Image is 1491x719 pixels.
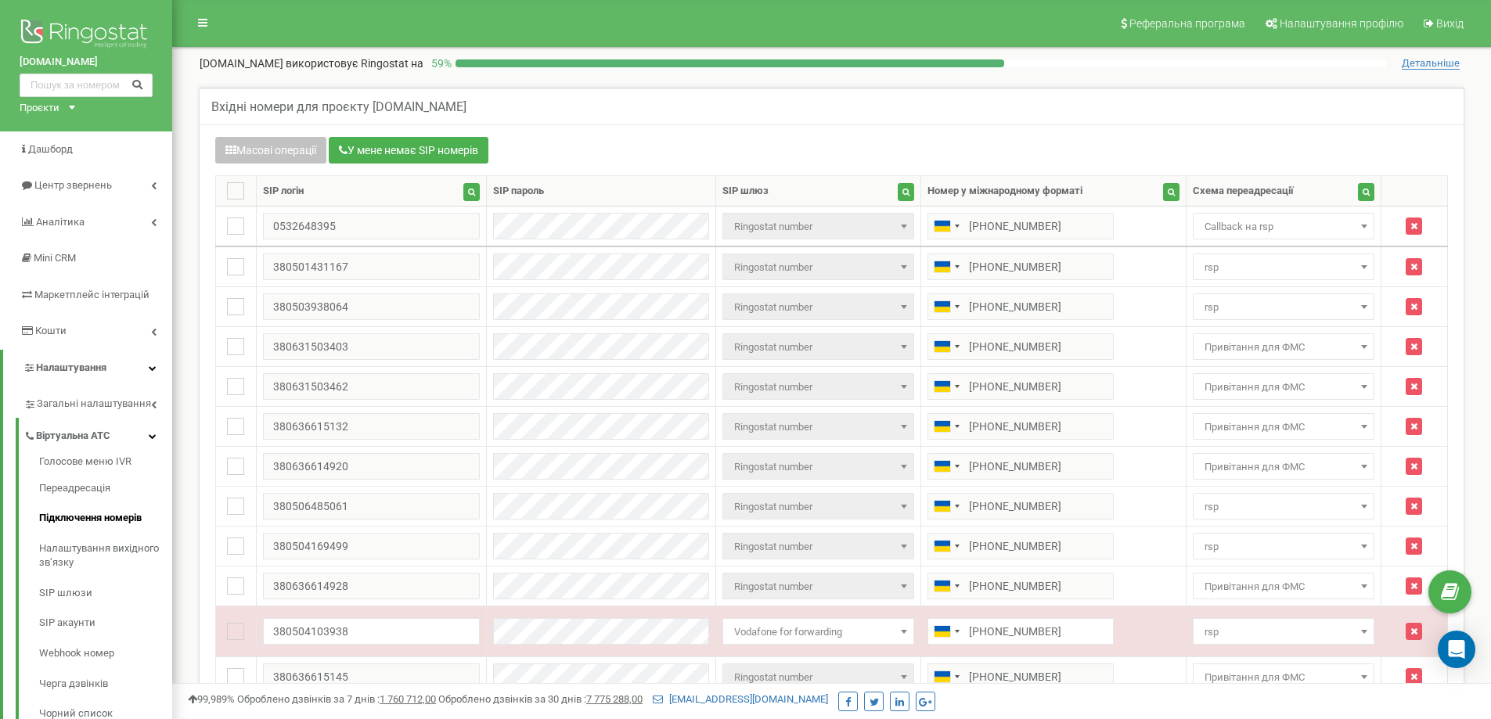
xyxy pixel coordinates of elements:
span: Ringostat number [728,416,909,438]
span: Ringostat number [728,216,909,238]
button: Масові операції [215,137,326,164]
span: Ringostat number [728,257,909,279]
span: Ringostat number [722,663,914,690]
span: rsp [1198,496,1369,518]
span: rsp [1193,493,1374,519]
span: Маркетплейс інтеграцій [34,289,149,300]
span: Callback на rsp [1193,213,1374,239]
span: Ringostat number [722,533,914,559]
input: 050 123 4567 [927,618,1114,645]
span: Ringostat number [728,376,909,398]
div: Номер у міжнародному форматі [927,184,1082,199]
span: rsp [1193,618,1374,645]
input: 050 123 4567 [927,493,1114,519]
button: У мене немає SIP номерів [329,137,488,164]
span: Привітання для ФМС [1193,663,1374,690]
span: Mini CRM [34,252,76,264]
a: SIP шлюзи [39,578,172,609]
div: Telephone country code [928,334,964,359]
p: 59 % [423,56,456,71]
span: Ringostat number [722,373,914,400]
div: Telephone country code [928,294,964,319]
a: Загальні налаштування [23,386,172,418]
div: Telephone country code [928,254,964,279]
input: 050 123 4567 [927,573,1114,599]
div: SIP логін [263,184,304,199]
span: Аналiтика [36,216,85,228]
span: Vodafone for forwarding [722,618,914,645]
span: rsp [1198,257,1369,279]
input: 050 123 4567 [927,253,1114,280]
span: Привітання для ФМС [1193,453,1374,480]
a: SIP акаунти [39,608,172,638]
span: rsp [1193,533,1374,559]
input: 050 123 4567 [927,293,1114,320]
input: 050 123 4567 [927,453,1114,480]
span: Налаштування [36,361,106,373]
span: використовує Ringostat на [286,57,423,70]
a: Черга дзвінків [39,669,172,699]
input: 050 123 4567 [927,213,1114,239]
span: Оброблено дзвінків за 7 днів : [237,693,436,705]
span: Кошти [35,325,67,336]
span: Привітання для ФМС [1198,376,1369,398]
span: Привітання для ФМС [1198,416,1369,438]
span: rsp [1193,293,1374,320]
div: Telephone country code [928,494,964,519]
u: 7 775 288,00 [586,693,643,705]
span: Ringostat number [722,573,914,599]
a: Голосове меню IVR [39,455,172,473]
h5: Вхідні номери для проєкту [DOMAIN_NAME] [211,100,466,114]
span: Привітання для ФМС [1193,413,1374,440]
a: Підключення номерів [39,503,172,534]
span: Привітання для ФМС [1198,576,1369,598]
span: Центр звернень [34,179,112,191]
span: Привітання для ФМС [1198,456,1369,478]
span: Vodafone for forwarding [728,621,909,643]
span: Ringostat number [722,213,914,239]
span: Ringostat number [728,667,909,688]
span: rsp [1193,253,1374,280]
span: Дашборд [28,143,73,155]
span: Ringostat number [728,536,909,558]
input: 050 123 4567 [927,663,1114,690]
span: Привітання для ФМС [1193,373,1374,400]
span: rsp [1198,621,1369,643]
a: Webhook номер [39,638,172,669]
input: 050 123 4567 [927,333,1114,360]
a: Налаштування вихідного зв’язку [39,534,172,578]
a: [DOMAIN_NAME] [20,55,153,70]
span: Ringostat number [728,456,909,478]
div: Проєкти [20,101,59,116]
span: Налаштування профілю [1280,17,1403,30]
span: Ringostat number [722,413,914,440]
span: Віртуальна АТС [36,429,110,444]
u: 1 760 712,00 [380,693,436,705]
span: Реферальна програма [1129,17,1245,30]
span: Детальніше [1402,57,1460,70]
span: Ringostat number [722,253,914,280]
span: Привітання для ФМС [1198,336,1369,358]
div: Telephone country code [928,534,964,559]
span: Ringostat number [728,336,909,358]
span: Ringostat number [728,496,909,518]
input: 050 123 4567 [927,413,1114,440]
input: Пошук за номером [20,74,153,97]
div: SIP шлюз [722,184,769,199]
p: [DOMAIN_NAME] [200,56,423,71]
div: Telephone country code [928,454,964,479]
a: Переадресація [39,473,172,504]
div: Telephone country code [928,214,964,239]
span: Ringostat number [728,576,909,598]
th: SIP пароль [486,176,716,207]
span: Привітання для ФМС [1193,573,1374,599]
span: Ringostat number [722,333,914,360]
div: Telephone country code [928,619,964,644]
span: Оброблено дзвінків за 30 днів : [438,693,643,705]
span: Ringostat number [728,297,909,318]
span: Вихід [1436,17,1464,30]
a: Віртуальна АТС [23,418,172,450]
span: rsp [1198,536,1369,558]
a: Налаштування [3,350,172,386]
span: Ringostat number [722,453,914,480]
